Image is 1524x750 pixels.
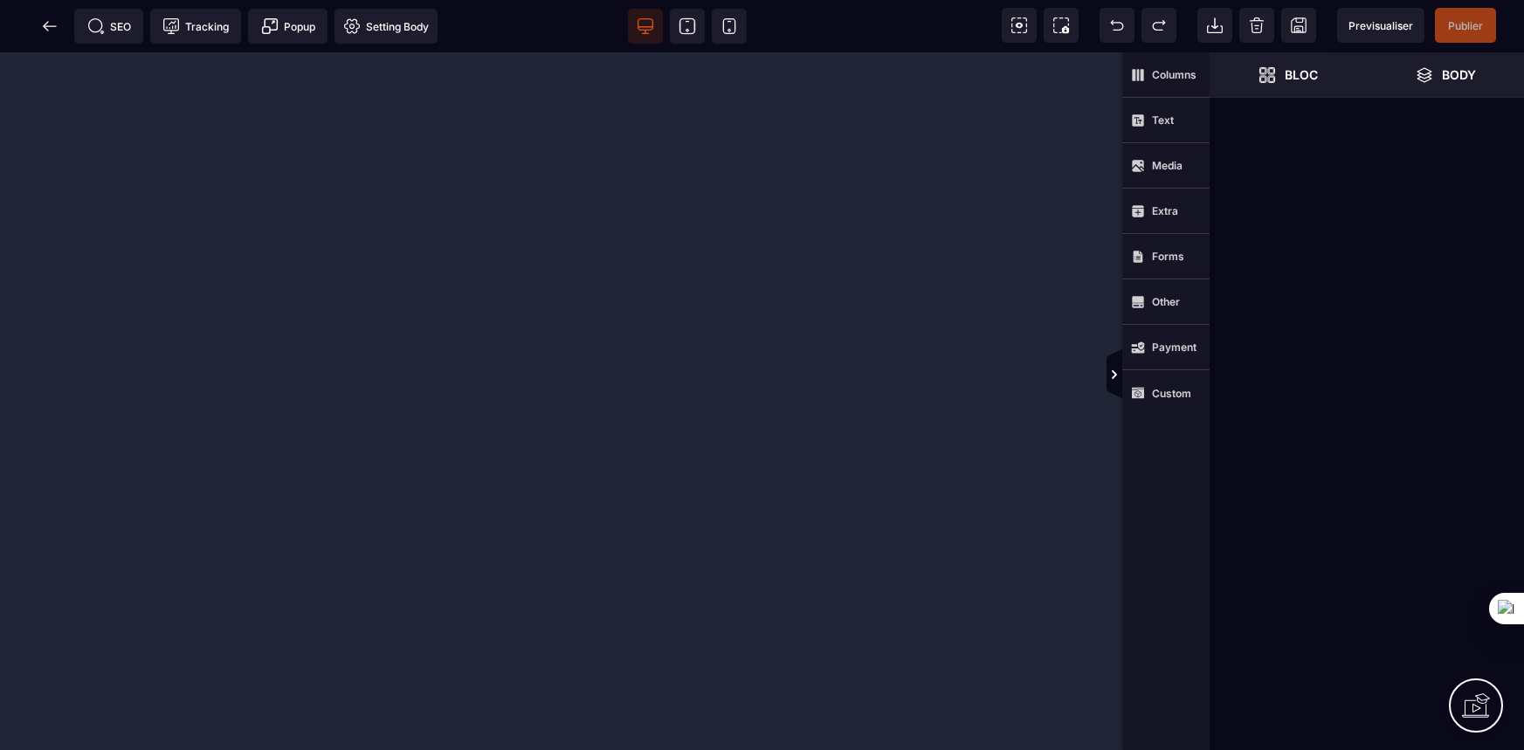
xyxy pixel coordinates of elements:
[87,17,131,35] span: SEO
[1152,250,1184,263] strong: Forms
[1448,19,1483,32] span: Publier
[1152,204,1178,217] strong: Extra
[261,17,315,35] span: Popup
[1442,68,1476,81] strong: Body
[162,17,229,35] span: Tracking
[1152,341,1196,354] strong: Payment
[1002,8,1037,43] span: View components
[1152,68,1196,81] strong: Columns
[1285,68,1318,81] strong: Bloc
[343,17,429,35] span: Setting Body
[1348,19,1413,32] span: Previsualiser
[1152,159,1183,172] strong: Media
[1337,8,1424,43] span: Preview
[1152,295,1180,308] strong: Other
[1044,8,1079,43] span: Screenshot
[1210,52,1367,98] span: Open Blocks
[1152,114,1174,127] strong: Text
[1152,387,1191,400] strong: Custom
[1367,52,1524,98] span: Open Layer Manager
